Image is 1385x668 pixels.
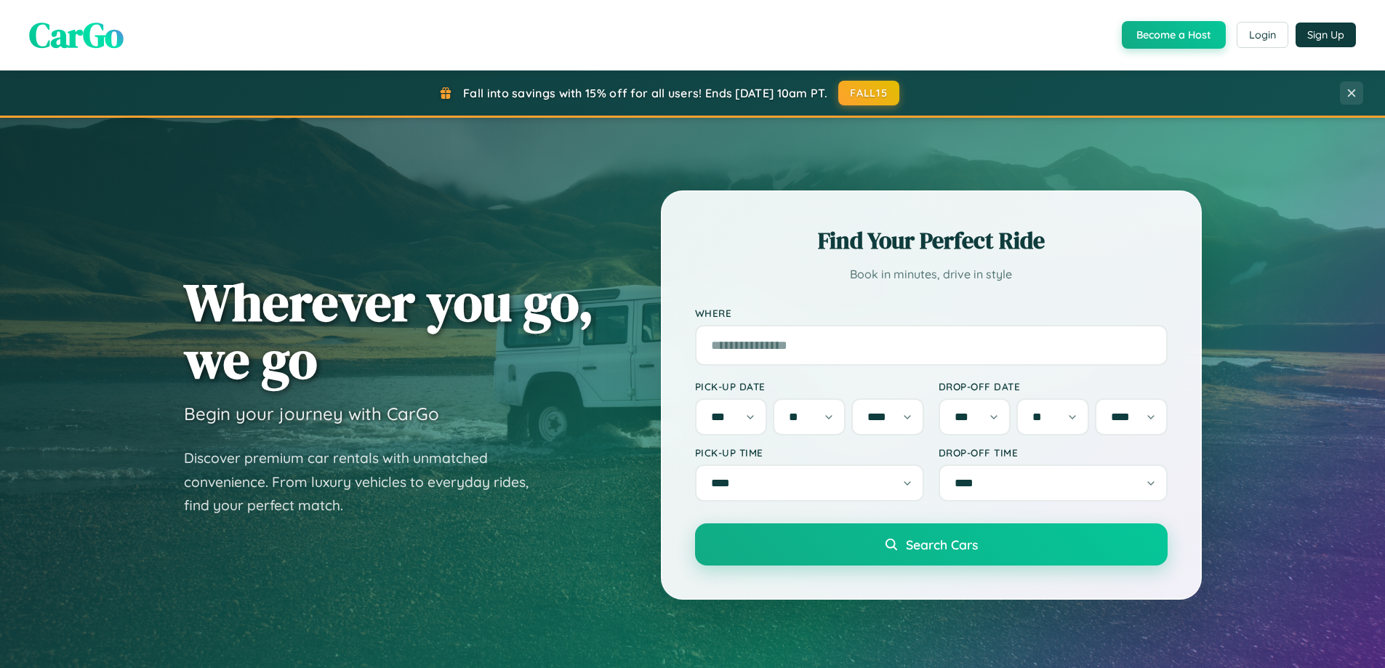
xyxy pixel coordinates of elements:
h3: Begin your journey with CarGo [184,403,439,424]
button: Sign Up [1296,23,1356,47]
label: Pick-up Date [695,380,924,393]
p: Discover premium car rentals with unmatched convenience. From luxury vehicles to everyday rides, ... [184,446,547,518]
label: Pick-up Time [695,446,924,459]
button: Search Cars [695,523,1168,566]
span: CarGo [29,11,124,59]
span: Search Cars [906,536,978,552]
label: Drop-off Date [939,380,1168,393]
span: Fall into savings with 15% off for all users! Ends [DATE] 10am PT. [463,86,827,100]
button: Login [1237,22,1288,48]
label: Where [695,307,1168,319]
h1: Wherever you go, we go [184,273,594,388]
button: FALL15 [838,81,899,105]
h2: Find Your Perfect Ride [695,225,1168,257]
p: Book in minutes, drive in style [695,264,1168,285]
label: Drop-off Time [939,446,1168,459]
button: Become a Host [1122,21,1226,49]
